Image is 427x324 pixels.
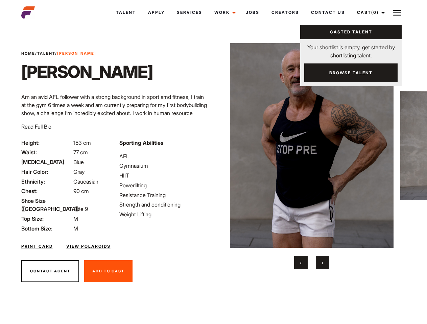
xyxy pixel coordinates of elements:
[37,51,55,56] a: Talent
[119,139,163,146] strong: Sporting Abilities
[21,6,35,19] img: cropped-aefm-brand-fav-22-square.png
[142,3,171,22] a: Apply
[21,187,72,195] span: Chest:
[119,210,209,218] li: Weight Lifting
[21,148,72,156] span: Waist:
[21,260,79,282] button: Contact Agent
[84,260,133,282] button: Add To Cast
[119,162,209,170] li: Gymnasium
[305,3,351,22] a: Contact Us
[322,259,323,266] span: Next
[73,178,98,185] span: Caucasian
[119,200,209,209] li: Strength and conditioning
[240,3,265,22] a: Jobs
[21,62,153,82] h1: [PERSON_NAME]
[21,168,72,176] span: Hair Color:
[171,3,208,22] a: Services
[21,178,72,186] span: Ethnicity:
[57,51,96,56] strong: [PERSON_NAME]
[73,139,91,146] span: 153 cm
[208,3,240,22] a: Work
[21,243,53,249] a: Print Card
[110,3,142,22] a: Talent
[21,215,72,223] span: Top Size:
[265,3,305,22] a: Creators
[119,152,209,160] li: AFL
[351,3,389,22] a: Cast(0)
[92,269,124,273] span: Add To Cast
[73,168,85,175] span: Gray
[21,51,35,56] a: Home
[73,225,78,232] span: M
[393,9,401,17] img: Burger icon
[119,191,209,199] li: Resistance Training
[73,149,88,156] span: 77 cm
[21,51,96,56] span: / /
[300,25,402,39] a: Casted Talent
[304,63,398,82] a: Browse Talent
[73,188,89,194] span: 90 cm
[21,93,210,158] p: Am an avid AFL follower with a strong background in sport amd fitness, I train at the gym 6 times...
[119,171,209,180] li: HIIT
[73,206,88,212] span: Size 9
[21,197,72,213] span: Shoe Size ([GEOGRAPHIC_DATA]):
[371,10,379,15] span: (0)
[21,139,72,147] span: Height:
[21,158,72,166] span: [MEDICAL_DATA]:
[21,224,72,233] span: Bottom Size:
[300,259,302,266] span: Previous
[73,159,84,165] span: Blue
[66,243,111,249] a: View Polaroids
[73,215,78,222] span: M
[300,39,402,59] p: Your shortlist is empty, get started by shortlisting talent.
[119,181,209,189] li: Powerlifting
[21,123,51,130] span: Read Full Bio
[21,123,51,131] button: Read Full Bio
